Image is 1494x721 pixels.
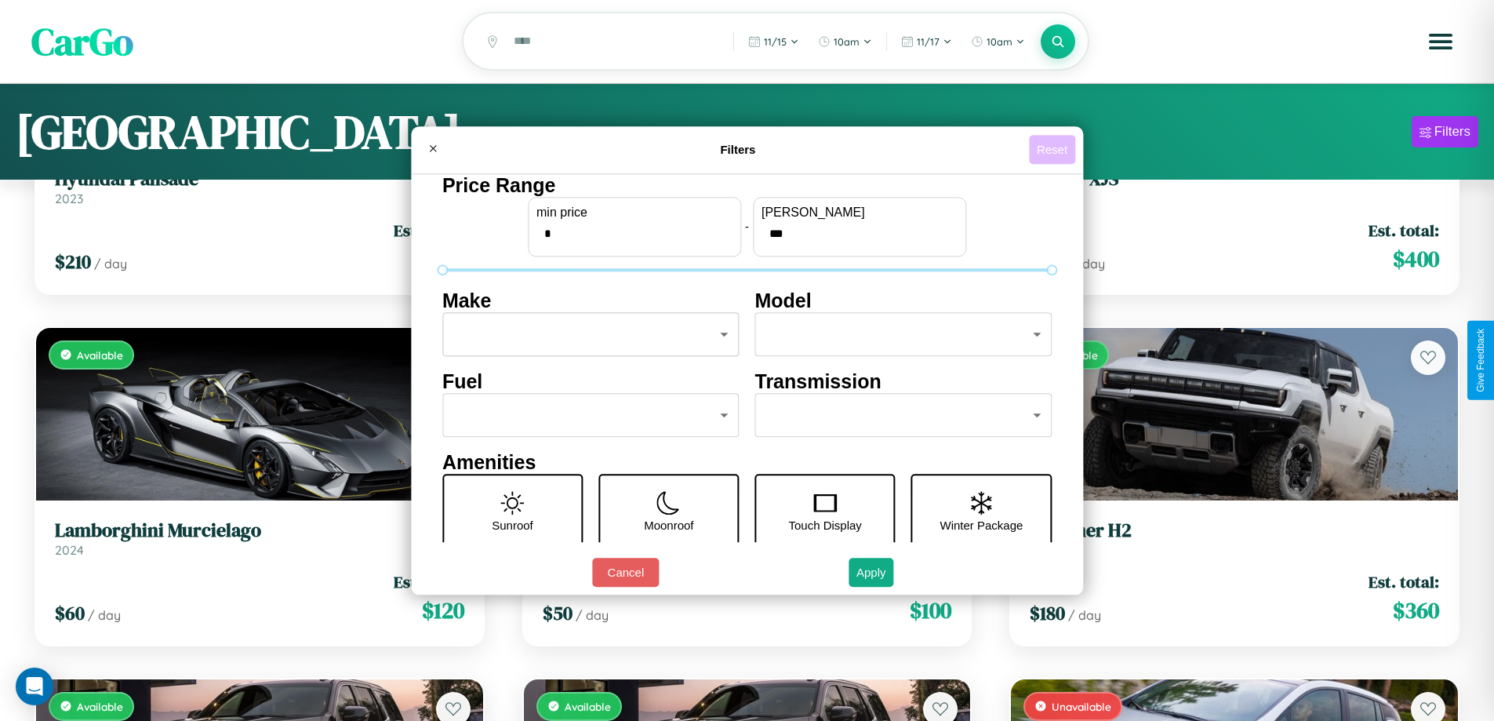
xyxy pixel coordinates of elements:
[1369,219,1439,242] span: Est. total:
[447,143,1029,156] h4: Filters
[394,570,464,593] span: Est. total:
[55,519,464,542] h3: Lamborghini Murcielago
[55,519,464,558] a: Lamborghini Murcielago2024
[917,35,940,48] span: 11 / 17
[55,600,85,626] span: $ 60
[55,168,464,206] a: Hyundai Palisade2023
[565,700,611,713] span: Available
[1052,700,1111,713] span: Unavailable
[442,370,740,393] h4: Fuel
[745,216,749,237] p: -
[16,100,461,164] h1: [GEOGRAPHIC_DATA]
[963,29,1033,54] button: 10am
[740,29,807,54] button: 11/15
[55,249,91,275] span: $ 210
[1072,256,1105,271] span: / day
[788,515,861,536] p: Touch Display
[16,668,53,705] div: Open Intercom Messenger
[764,35,787,48] span: 11 / 15
[55,542,84,558] span: 2024
[1030,600,1065,626] span: $ 180
[755,289,1052,312] h4: Model
[1029,135,1075,164] button: Reset
[492,515,533,536] p: Sunroof
[755,370,1052,393] h4: Transmission
[422,595,464,626] span: $ 120
[810,29,880,54] button: 10am
[576,607,609,623] span: / day
[1393,595,1439,626] span: $ 360
[1434,124,1470,140] div: Filters
[77,348,123,362] span: Available
[1068,607,1101,623] span: / day
[1030,519,1439,542] h3: Hummer H2
[1475,329,1486,392] div: Give Feedback
[910,595,951,626] span: $ 100
[762,206,958,220] label: [PERSON_NAME]
[1419,20,1463,64] button: Open menu
[987,35,1012,48] span: 10am
[592,558,659,587] button: Cancel
[644,515,693,536] p: Moonroof
[394,219,464,242] span: Est. total:
[442,174,1052,197] h4: Price Range
[31,16,133,67] span: CarGo
[849,558,894,587] button: Apply
[1393,243,1439,275] span: $ 400
[536,206,732,220] label: min price
[442,289,740,312] h4: Make
[543,600,573,626] span: $ 50
[88,607,121,623] span: / day
[834,35,860,48] span: 10am
[94,256,127,271] span: / day
[1369,570,1439,593] span: Est. total:
[1030,168,1439,191] h3: Jaguar XJS
[1030,519,1439,558] a: Hummer H22021
[1412,116,1478,147] button: Filters
[55,191,83,206] span: 2023
[442,451,1052,474] h4: Amenities
[940,515,1023,536] p: Winter Package
[1030,168,1439,206] a: Jaguar XJS2020
[893,29,960,54] button: 11/17
[55,168,464,191] h3: Hyundai Palisade
[77,700,123,713] span: Available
